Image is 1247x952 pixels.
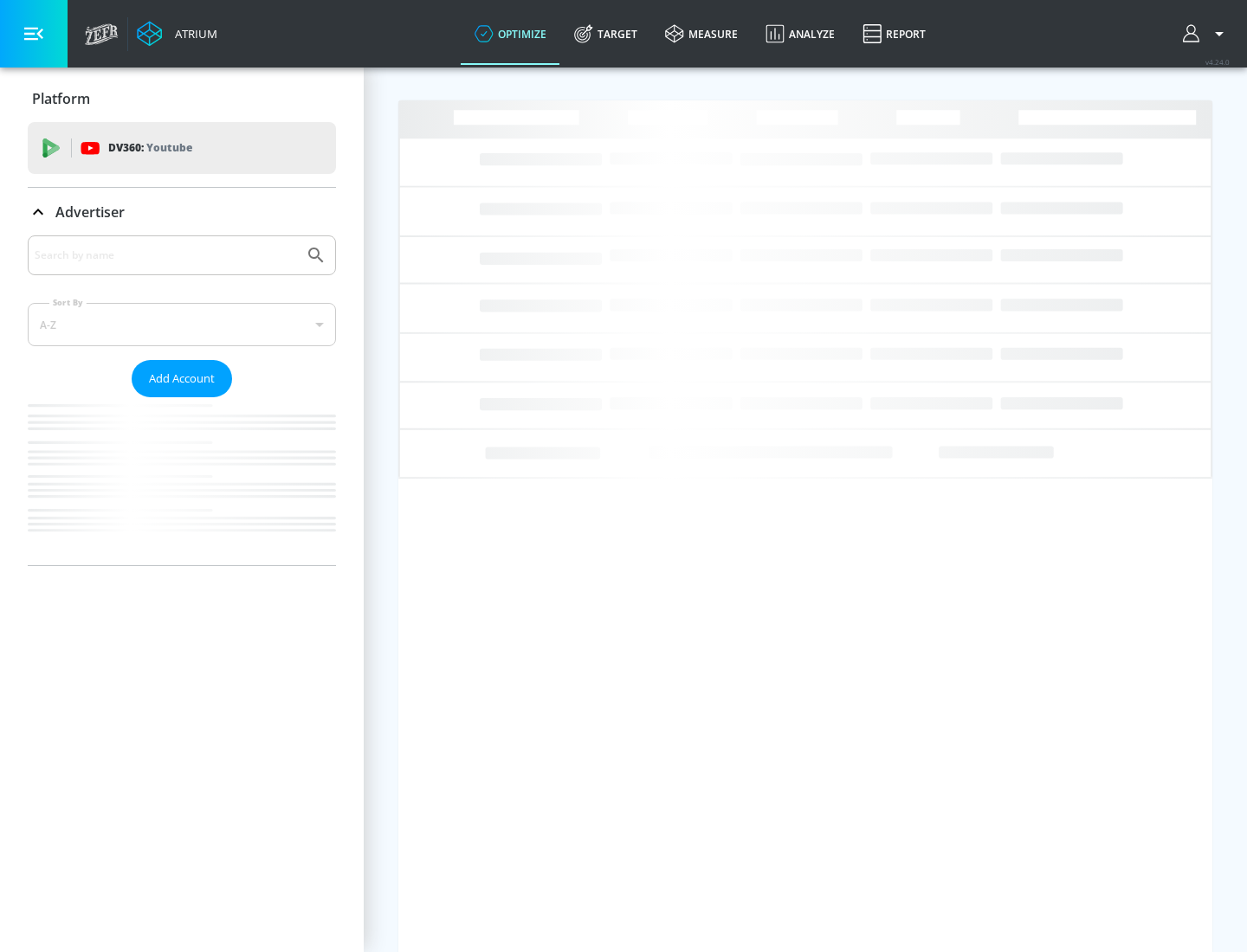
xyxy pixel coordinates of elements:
a: Target [560,3,651,65]
div: DV360: Youtube [28,122,336,174]
div: A-Z [28,303,336,346]
label: Sort By [49,297,87,308]
span: v 4.24.0 [1205,57,1230,67]
a: Atrium [137,21,217,47]
p: DV360: [108,138,192,158]
p: Youtube [146,138,192,157]
p: Platform [32,89,90,108]
a: measure [651,3,752,65]
a: Report [849,3,940,65]
a: Analyze [752,3,849,65]
div: Advertiser [28,188,336,236]
a: optimize [461,3,560,65]
span: Add Account [149,369,215,389]
button: Add Account [132,360,232,397]
div: Atrium [168,26,217,42]
div: Advertiser [28,235,336,565]
nav: list of Advertiser [28,397,336,565]
div: Platform [28,74,336,123]
p: Advertiser [55,203,125,222]
input: Search by name [35,244,297,267]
